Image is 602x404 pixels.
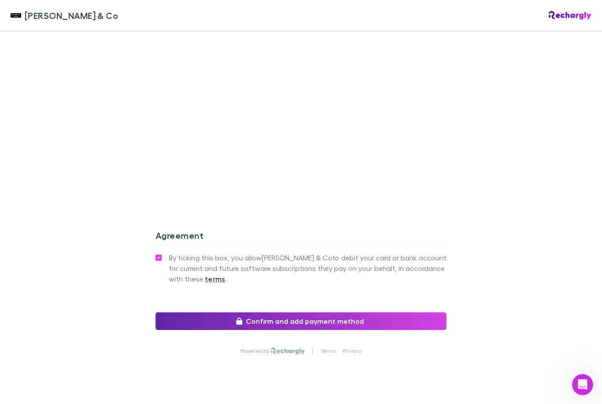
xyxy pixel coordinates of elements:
iframe: Intercom live chat [572,374,593,395]
button: Confirm and add payment method [156,312,446,330]
a: Privacy [343,348,361,355]
strong: terms [205,274,226,283]
h3: Agreement [156,230,446,244]
p: | [312,348,313,355]
img: Rechargly Logo [271,348,305,355]
img: Shaddock & Co's Logo [11,10,21,21]
span: By ticking this box, you allow [PERSON_NAME] & Co to debit your card or bank account for current ... [169,252,446,284]
span: [PERSON_NAME] & Co [25,9,118,22]
p: Powered by [241,348,271,355]
img: Rechargly Logo [549,11,591,20]
a: Terms [321,348,336,355]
